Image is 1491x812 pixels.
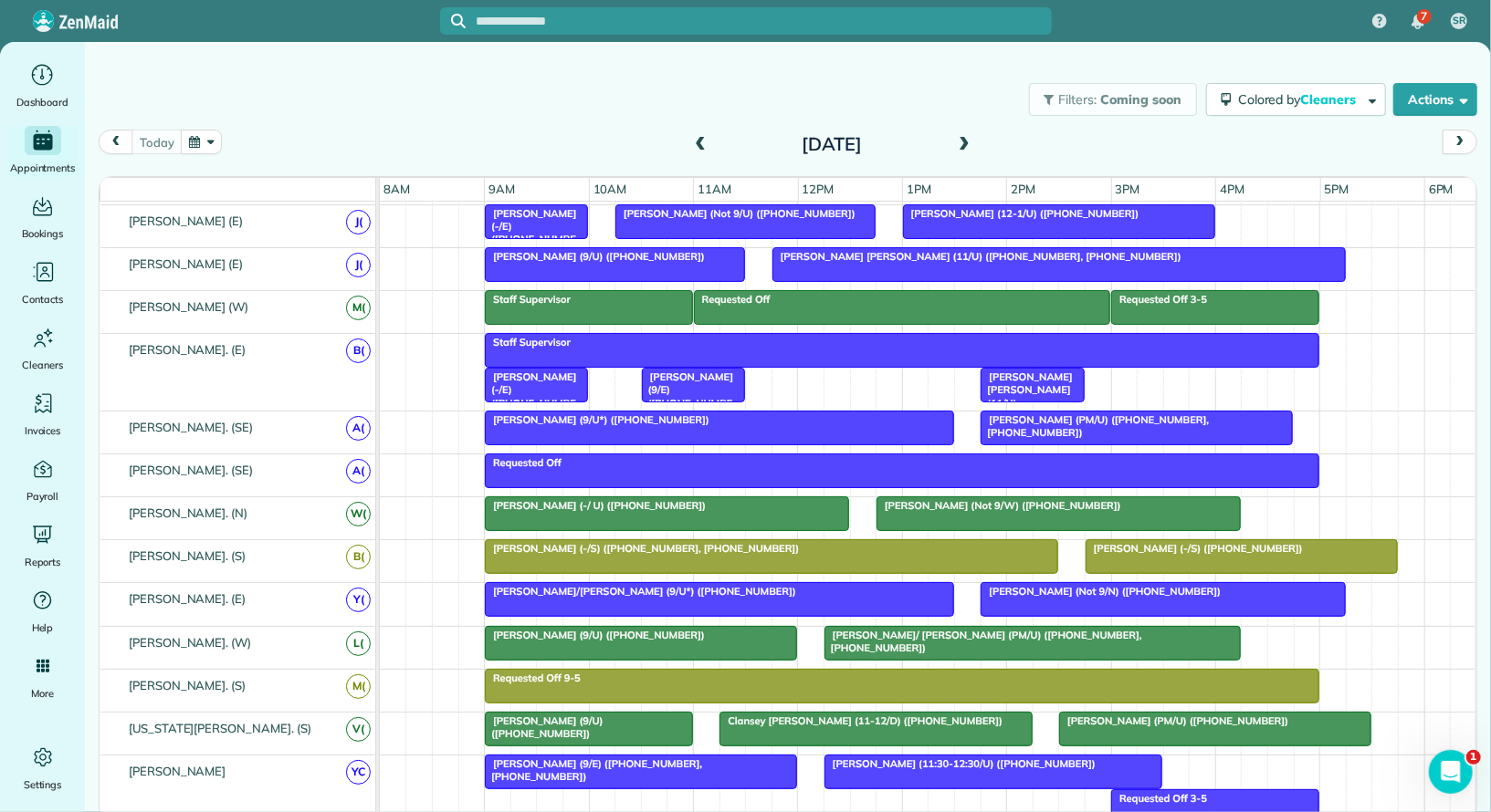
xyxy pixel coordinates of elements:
a: Bookings [7,192,78,243]
span: [PERSON_NAME] (11:30-12:30/U) ([PHONE_NUMBER]) [824,757,1097,770]
span: [PERSON_NAME] (9/E) ([PHONE_NUMBER], [PHONE_NUMBER]) [641,370,737,449]
span: A( [346,459,371,484]
span: Y( [346,588,371,612]
span: [PERSON_NAME] (-/E) ([PHONE_NUMBER], [PHONE_NUMBER]) [484,370,580,449]
span: Appointments [10,159,76,177]
span: 4pm [1216,182,1248,196]
span: W( [346,502,371,526]
span: [PERSON_NAME] (-/E) ([PHONE_NUMBER], [PHONE_NUMBER]) [484,207,580,286]
span: 9am [485,182,519,196]
h2: [DATE] [718,134,946,154]
span: [PERSON_NAME]/[PERSON_NAME] (9/U*) ([PHONE_NUMBER]) [484,585,797,598]
span: Clansey [PERSON_NAME] (11-12/D) ([PHONE_NUMBER]) [719,714,1003,727]
span: 1 [1466,750,1481,765]
span: 7 [1421,9,1427,24]
span: 3pm [1112,182,1144,196]
span: [PERSON_NAME]. (SE) [125,420,257,434]
span: 8am [380,182,414,196]
span: [PERSON_NAME] (-/S) ([PHONE_NUMBER]) [1085,542,1304,555]
span: [PERSON_NAME]. (E) [125,342,249,357]
span: [PERSON_NAME]. (S) [125,548,249,563]
a: Help [7,586,78,637]
span: Reports [25,553,61,571]
a: Settings [7,743,78,794]
span: 2pm [1007,182,1039,196]
span: 11am [694,182,735,196]
span: [PERSON_NAME]/ [PERSON_NAME] (PM/U) ([PHONE_NUMBER], [PHONE_NUMBER]) [824,629,1142,654]
span: [PERSON_NAME] (9/U) ([PHONE_NUMBER]) [484,250,706,263]
span: Requested Off 3-5 [1110,792,1208,805]
span: Cleaners [22,356,63,374]
span: 1pm [903,182,935,196]
span: [PERSON_NAME] (12-1/U) ([PHONE_NUMBER]) [902,207,1140,220]
span: Requested Off 3-5 [1110,293,1208,306]
a: Dashboard [7,60,78,111]
span: Invoices [25,422,61,440]
div: 7 unread notifications [1399,2,1437,42]
span: [PERSON_NAME] [PERSON_NAME] (11/U) ([PHONE_NUMBER], [PHONE_NUMBER]) [772,250,1182,263]
span: Help [32,619,54,637]
span: Bookings [22,224,64,243]
span: M( [346,674,371,699]
button: Colored byCleaners [1206,83,1386,116]
span: [PERSON_NAME]. (N) [125,505,251,520]
span: [PERSON_NAME] (9/U) ([PHONE_NUMBER]) [484,629,706,641]
span: Contacts [22,290,63,308]
span: Requested Off [693,293,772,306]
span: [PERSON_NAME] [125,764,230,778]
span: Colored by [1238,91,1362,108]
a: Cleaners [7,323,78,374]
span: Requested Off [484,456,562,469]
span: [PERSON_NAME] (-/S) ([PHONE_NUMBER], [PHONE_NUMBER]) [484,542,800,555]
button: Actions [1393,83,1477,116]
span: [PERSON_NAME]. (E) [125,591,249,606]
span: 5pm [1321,182,1353,196]
span: YC [346,760,371,785]
span: Payroll [26,487,59,505]
span: Settings [24,776,62,794]
span: Coming soon [1100,91,1182,108]
span: M( [346,296,371,320]
span: SR [1453,14,1465,28]
span: [US_STATE][PERSON_NAME]. (S) [125,721,315,735]
span: Dashboard [16,93,68,111]
span: L( [346,631,371,656]
span: [PERSON_NAME] (9/E) ([PHONE_NUMBER], [PHONE_NUMBER]) [484,757,702,783]
button: next [1443,130,1477,154]
span: [PERSON_NAME] (9/U) ([PHONE_NUMBER]) [484,714,604,740]
span: [PERSON_NAME] (W) [125,299,252,314]
span: [PERSON_NAME] (Not 9/N) ([PHONE_NUMBER]) [980,585,1222,598]
span: Cleaners [1301,91,1360,108]
a: Payroll [7,454,78,505]
span: [PERSON_NAME] (9/U*) ([PHONE_NUMBER]) [484,413,710,426]
span: [PERSON_NAME] (PM/U) ([PHONE_NUMBER], [PHONE_NUMBER]) [980,413,1209,439]
iframe: Intercom live chat [1429,750,1473,794]
span: [PERSON_NAME]. (SE) [125,463,257,477]
span: Requested Off 9-5 [484,671,582,684]
button: today [131,130,182,154]
span: J( [346,253,371,277]
span: Filters: [1059,91,1097,108]
svg: Focus search [451,14,466,28]
span: 12pm [799,182,838,196]
span: Staff Supervisor [484,336,572,349]
span: 6pm [1425,182,1457,196]
button: Focus search [440,14,466,28]
span: [PERSON_NAME] (PM/U) ([PHONE_NUMBER]) [1058,714,1289,727]
span: [PERSON_NAME] (E) [125,256,247,271]
span: J( [346,210,371,234]
span: Staff Supervisor [484,293,572,306]
span: [PERSON_NAME]. (W) [125,635,255,650]
span: [PERSON_NAME] (Not 9/W) ([PHONE_NUMBER]) [876,499,1122,512]
span: B( [346,545,371,569]
a: Appointments [7,126,78,177]
a: Contacts [7,257,78,308]
span: V( [346,717,371,742]
span: [PERSON_NAME] [PERSON_NAME] (11/U) ([PHONE_NUMBER], [PHONE_NUMBER]) [980,370,1076,462]
span: [PERSON_NAME] (E) [125,213,247,228]
button: prev [99,130,133,154]
span: A( [346,416,371,441]
span: [PERSON_NAME]. (S) [125,678,249,692]
a: Invoices [7,389,78,440]
a: Reports [7,520,78,571]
